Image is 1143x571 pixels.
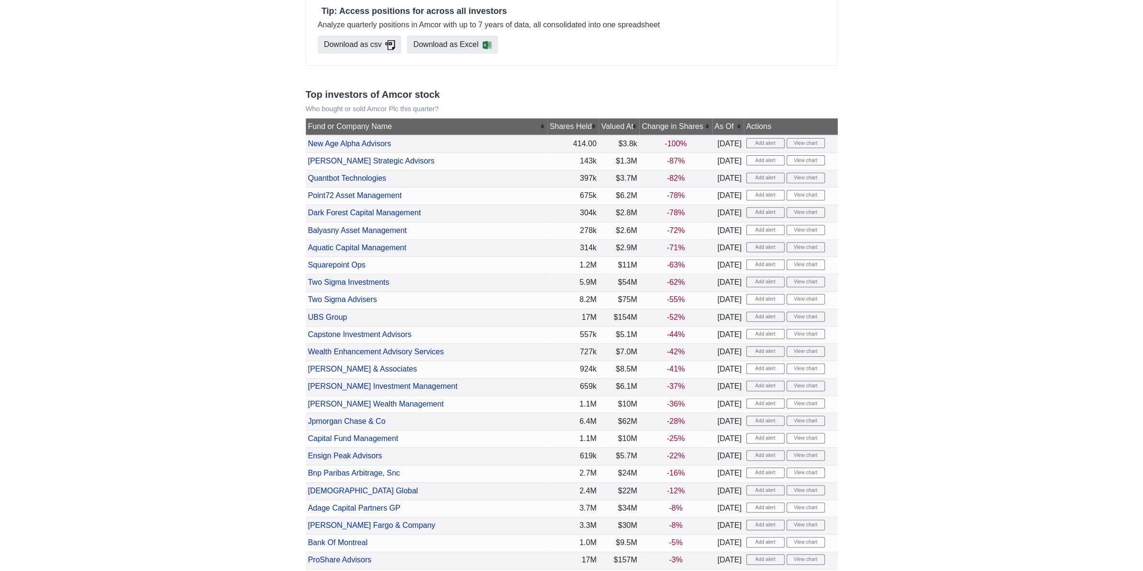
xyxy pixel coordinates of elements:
[712,170,744,187] td: [DATE]
[599,431,639,448] td: $10M
[599,448,639,465] td: $5.7M
[667,382,684,390] span: -37%
[308,244,406,252] a: Aquatic Capital Management
[712,552,744,569] td: [DATE]
[786,329,825,339] a: View chart
[712,205,744,222] td: [DATE]
[308,348,443,356] a: Wealth Enhancement Advisory Services
[669,556,682,564] span: -3%
[667,400,684,408] span: -36%
[308,191,402,199] a: Point72 Asset Management
[667,417,684,425] span: -28%
[308,538,368,547] a: Bank Of Montreal
[746,554,785,565] button: Add alert
[547,205,599,222] td: 304k
[744,118,838,135] th: Actions: No sort applied, sorting is disabled
[547,118,599,135] th: Shares Held: No sort applied, activate to apply an ascending sort
[746,363,785,374] button: Add alert
[308,174,386,182] a: Quantbot Technologies
[308,121,545,132] div: Fund or Company Name
[786,138,825,149] a: View chart
[667,365,684,373] span: -41%
[669,504,682,512] span: -8%
[599,535,639,552] td: $9.5M
[599,240,639,257] td: $2.9M
[308,417,385,425] a: Jpmorgan Chase & Co
[547,482,599,500] td: 2.4M
[712,448,744,465] td: [DATE]
[385,40,394,50] img: Download consolidated filings csv
[599,552,639,569] td: $157M
[669,538,682,547] span: -5%
[786,433,825,443] a: View chart
[786,485,825,496] a: View chart
[667,244,684,252] span: -71%
[306,105,838,113] p: Who bought or sold Amcor Plc this quarter?
[599,396,639,413] td: $10M
[599,309,639,326] td: $154M
[639,118,712,135] th: Change in Shares: Ascending sort applied, activate to apply a descending sort
[308,487,418,495] a: [DEMOGRAPHIC_DATA] Global
[667,487,684,495] span: -12%
[308,226,406,234] a: Balyasny Asset Management
[599,222,639,239] td: $2.6M
[667,313,684,321] span: -52%
[667,434,684,443] span: -25%
[712,396,744,413] td: [DATE]
[308,521,435,529] a: [PERSON_NAME] Fargo & Company
[715,121,741,132] div: As Of
[746,485,785,496] button: Add alert
[599,170,639,187] td: $3.7M
[547,326,599,344] td: 557k
[318,35,401,54] a: Download as csv
[667,209,684,217] span: -78%
[786,346,825,357] a: View chart
[599,326,639,344] td: $5.1M
[746,537,785,548] button: Add alert
[599,135,639,153] td: $3.8k
[712,482,744,500] td: [DATE]
[667,226,684,234] span: -72%
[786,190,825,200] a: View chart
[547,135,599,153] td: 414.00
[308,365,417,373] a: [PERSON_NAME] & Associates
[786,363,825,374] a: View chart
[746,398,785,409] button: Add alert
[547,500,599,517] td: 3.7M
[712,500,744,517] td: [DATE]
[746,138,785,149] button: Add alert
[308,261,365,269] a: Squarepoint Ops
[599,291,639,309] td: $75M
[786,242,825,253] a: View chart
[712,431,744,448] td: [DATE]
[712,135,744,153] td: [DATE]
[712,152,744,170] td: [DATE]
[599,187,639,205] td: $6.2M
[547,552,599,569] td: 17M
[601,121,637,132] div: Valued At
[318,6,826,17] h4: Tip: Access positions for across all investors
[746,433,785,443] button: Add alert
[786,450,825,461] a: View chart
[547,448,599,465] td: 619k
[308,209,421,217] a: Dark Forest Capital Management
[786,155,825,166] a: View chart
[308,140,391,148] a: New Age Alpha Advisors
[667,278,684,286] span: -62%
[746,207,785,218] button: Add alert
[712,187,744,205] td: [DATE]
[547,413,599,431] td: 6.4M
[746,190,785,200] button: Add alert
[547,344,599,361] td: 727k
[308,504,400,512] a: Adage Capital Partners GP
[786,398,825,409] a: View chart
[786,294,825,304] a: View chart
[786,416,825,426] a: View chart
[547,378,599,396] td: 659k
[667,261,684,269] span: -63%
[786,312,825,322] a: View chart
[786,520,825,530] a: View chart
[599,465,639,482] td: $24M
[547,361,599,378] td: 924k
[712,326,744,344] td: [DATE]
